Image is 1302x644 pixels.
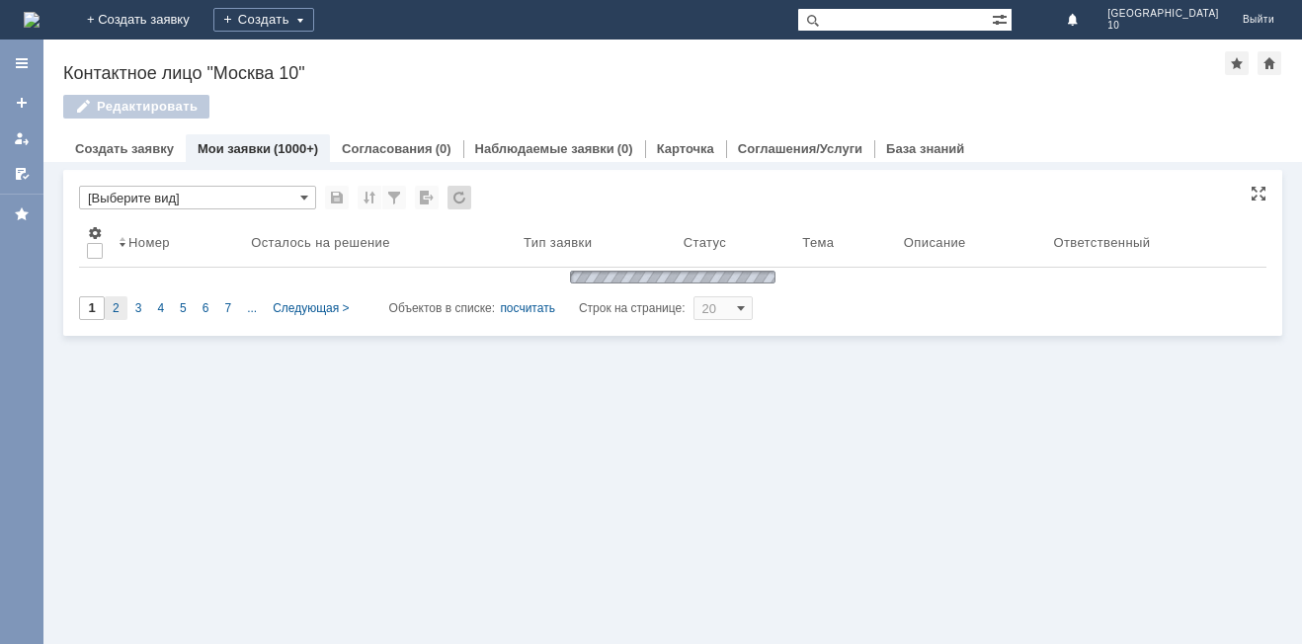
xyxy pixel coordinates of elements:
[213,8,314,32] div: Создать
[135,301,142,315] span: 3
[358,186,381,209] div: Сортировка...
[1225,51,1249,75] div: Добавить в избранное
[274,141,318,156] div: (1000+)
[180,301,187,315] span: 5
[1251,186,1266,201] div: На всю страницу
[157,301,164,315] span: 4
[6,87,38,119] a: Создать заявку
[63,63,1225,83] div: Контактное лицо "Москва 10"
[113,301,120,315] span: 2
[802,235,834,250] div: Тема
[203,301,209,315] span: 6
[24,12,40,28] a: Перейти на домашнюю страницу
[448,186,471,209] div: Обновлять список
[111,217,243,268] th: Номер
[6,122,38,154] a: Мои заявки
[475,141,614,156] a: Наблюдаемые заявки
[500,296,555,320] div: посчитать
[247,301,257,315] span: ...
[1258,51,1281,75] div: Сделать домашней страницей
[251,235,390,250] div: Осталось на решение
[389,301,495,315] span: Объектов в списке:
[676,217,795,268] th: Статус
[1107,8,1219,20] span: [GEOGRAPHIC_DATA]
[224,301,231,315] span: 7
[904,235,966,250] div: Описание
[1107,20,1219,32] span: 10
[415,186,439,209] div: Экспорт списка
[382,186,406,209] div: Фильтрация...
[325,186,349,209] div: Сохранить вид
[389,296,686,320] i: Строк на странице:
[273,301,349,315] span: Следующая >
[516,217,676,268] th: Тип заявки
[342,141,433,156] a: Согласования
[1045,217,1251,268] th: Ответственный
[128,235,170,250] div: Номер
[243,217,516,268] th: Осталось на решение
[564,268,781,286] img: wJIQAAOwAAAAAAAAAAAA==
[1053,235,1150,250] div: Ответственный
[198,141,271,156] a: Мои заявки
[684,235,726,250] div: Статус
[524,235,592,250] div: Тип заявки
[87,225,103,241] span: Настройки
[794,217,896,268] th: Тема
[436,141,451,156] div: (0)
[24,12,40,28] img: logo
[992,9,1012,28] span: Расширенный поиск
[738,141,862,156] a: Соглашения/Услуги
[6,158,38,190] a: Мои согласования
[657,141,714,156] a: Карточка
[886,141,964,156] a: База знаний
[75,141,174,156] a: Создать заявку
[617,141,633,156] div: (0)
